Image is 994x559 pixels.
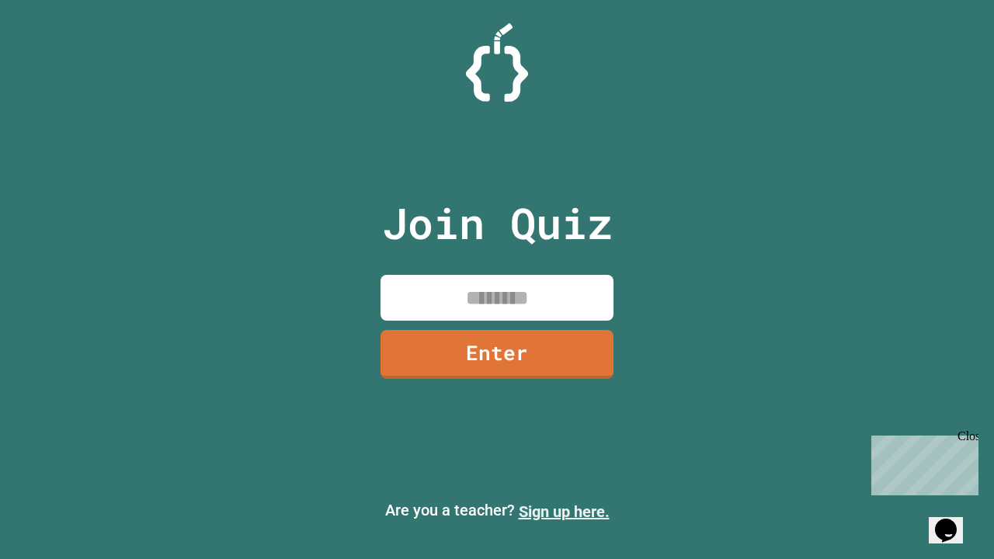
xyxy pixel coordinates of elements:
a: Sign up here. [519,502,610,521]
a: Enter [381,330,613,379]
img: Logo.svg [466,23,528,102]
iframe: chat widget [865,429,978,495]
iframe: chat widget [929,497,978,543]
p: Join Quiz [382,191,613,255]
p: Are you a teacher? [12,498,982,523]
div: Chat with us now!Close [6,6,107,99]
